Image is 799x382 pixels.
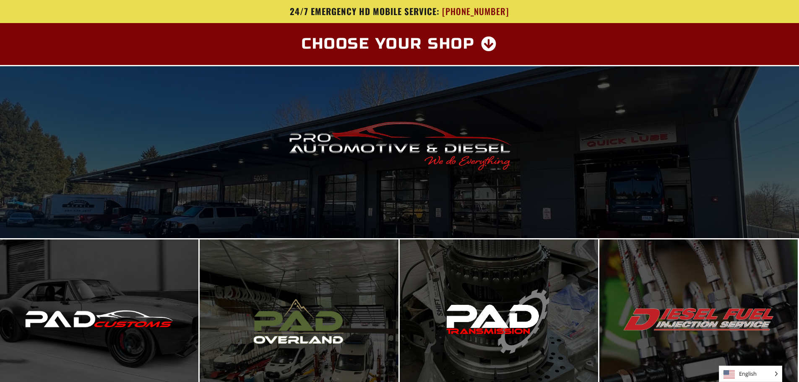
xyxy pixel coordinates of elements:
aside: Language selected: English [719,366,782,382]
span: [PHONE_NUMBER] [442,6,509,17]
span: Choose Your Shop [302,36,475,52]
a: 24/7 Emergency HD Mobile Service: [PHONE_NUMBER] [154,6,645,17]
a: Choose Your Shop [291,31,508,57]
span: English [719,366,782,382]
span: 24/7 Emergency HD Mobile Service: [290,5,440,18]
